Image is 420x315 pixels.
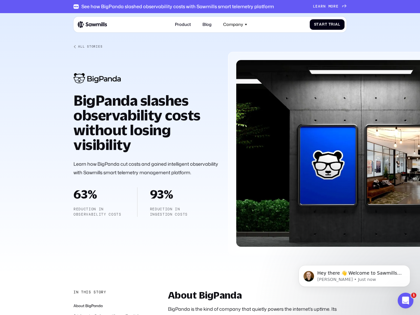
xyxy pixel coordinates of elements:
[338,22,340,27] span: l
[78,45,102,49] div: All Stories
[289,251,420,297] iframe: Intercom notifications message
[168,290,346,300] h2: About BigPanda
[319,22,322,27] span: a
[172,19,194,30] a: Product
[220,19,251,30] div: Company
[73,207,124,217] div: Reduction in observability costs
[333,4,336,9] span: r
[335,22,338,27] span: a
[310,19,345,30] a: StartTrial
[199,19,215,30] a: Blog
[313,4,316,9] span: L
[331,22,334,27] span: r
[334,22,335,27] span: i
[336,4,339,9] span: e
[73,160,219,177] p: Learn how BigPanda cut costs and gained intelligent observability with Sawmills smart telemetry m...
[150,207,188,217] div: reduction in ingestion costs
[73,290,106,295] div: In this story
[318,4,321,9] span: a
[322,22,325,27] span: r
[314,22,317,27] span: S
[315,4,318,9] span: e
[81,4,274,9] div: See how BigPanda slashed observability costs with Sawmills smart telemetry platform
[223,22,243,27] div: Company
[328,22,331,27] span: T
[323,4,326,9] span: n
[328,4,331,9] span: m
[150,187,188,200] div: 93%
[73,187,124,200] div: 63%
[313,4,346,9] a: Learnmore
[73,303,103,308] a: About BigPanda
[411,293,416,298] span: 1
[73,93,219,152] h1: BigPanda slashes observability costs without losing visibility
[331,4,333,9] span: o
[398,293,413,308] iframe: Intercom live chat
[321,4,323,9] span: r
[73,45,219,49] a: All Stories
[325,22,327,27] span: t
[316,22,319,27] span: t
